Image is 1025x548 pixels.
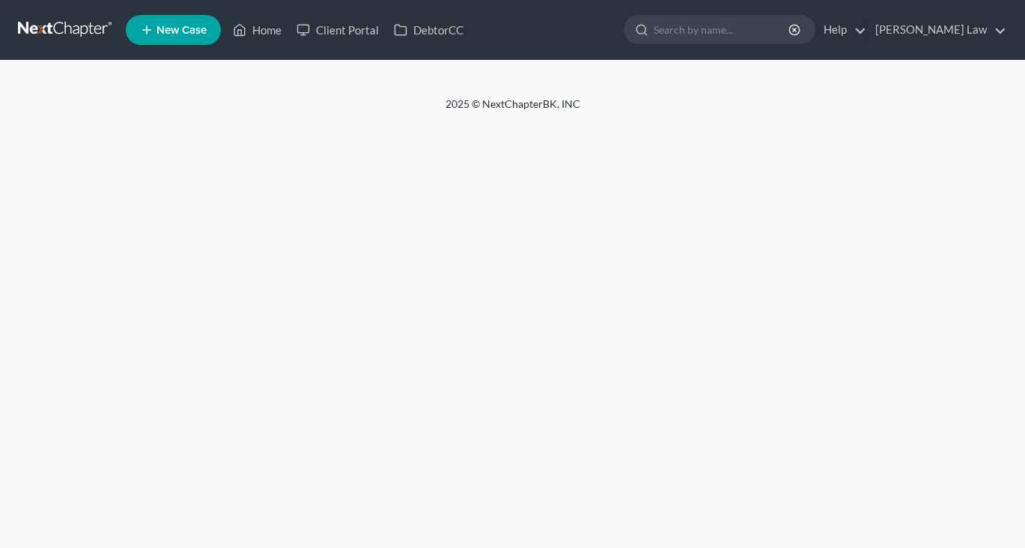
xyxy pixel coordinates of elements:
[386,16,471,43] a: DebtorCC
[868,16,1006,43] a: [PERSON_NAME] Law
[289,16,386,43] a: Client Portal
[816,16,866,43] a: Help
[86,97,940,124] div: 2025 © NextChapterBK, INC
[156,25,207,36] span: New Case
[654,16,791,43] input: Search by name...
[225,16,289,43] a: Home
